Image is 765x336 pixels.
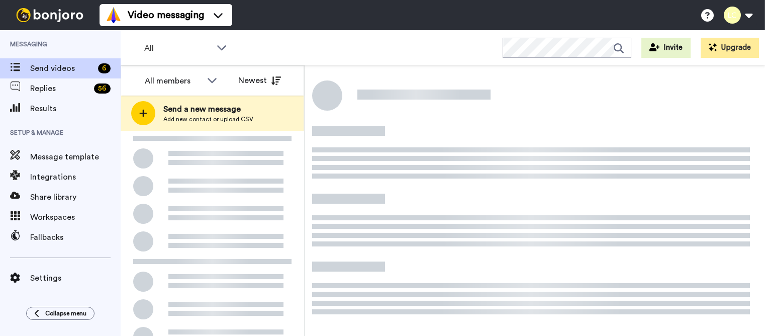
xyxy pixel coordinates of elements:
span: Video messaging [128,8,204,22]
img: bj-logo-header-white.svg [12,8,87,22]
span: Fallbacks [30,231,121,243]
span: All [144,42,212,54]
span: Settings [30,272,121,284]
button: Upgrade [701,38,759,58]
div: 6 [98,63,111,73]
button: Invite [641,38,691,58]
div: All members [145,75,202,87]
span: Add new contact or upload CSV [163,115,253,123]
button: Collapse menu [26,307,94,320]
span: Results [30,103,121,115]
img: vm-color.svg [106,7,122,23]
span: Replies [30,82,90,95]
span: Send a new message [163,103,253,115]
span: Workspaces [30,211,121,223]
span: Integrations [30,171,121,183]
span: Send videos [30,62,94,74]
span: Collapse menu [45,309,86,317]
button: Newest [231,70,289,91]
div: 56 [94,83,111,94]
span: Message template [30,151,121,163]
span: Share library [30,191,121,203]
